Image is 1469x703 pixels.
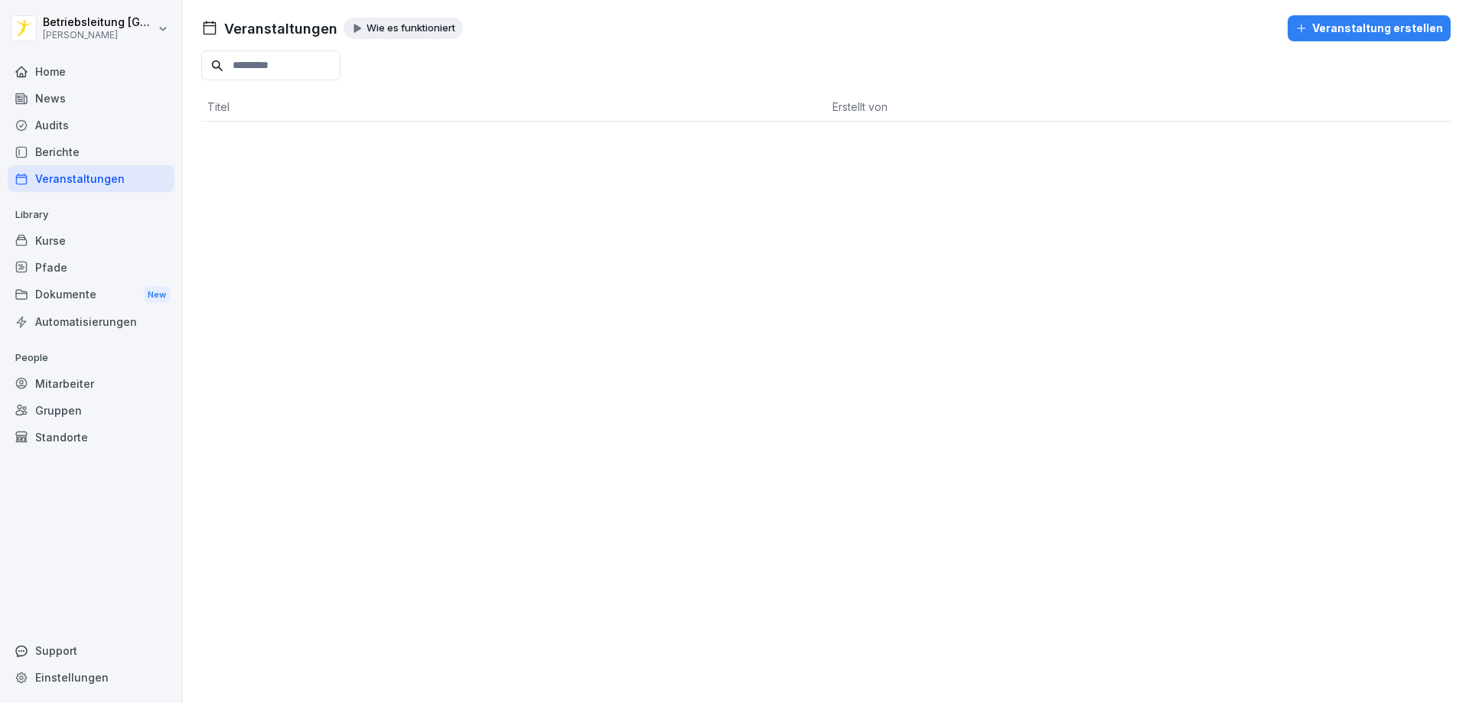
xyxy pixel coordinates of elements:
a: Audits [8,112,174,138]
div: Dokumente [8,281,174,309]
span: Erstellt von [832,100,888,113]
a: Einstellungen [8,664,174,691]
a: Automatisierungen [8,308,174,335]
p: Betriebsleitung [GEOGRAPHIC_DATA] [43,16,155,29]
p: Library [8,203,174,227]
a: Pfade [8,254,174,281]
p: People [8,346,174,370]
a: Gruppen [8,397,174,424]
span: Titel [207,100,230,113]
p: [PERSON_NAME] [43,30,155,41]
a: Berichte [8,138,174,165]
a: Mitarbeiter [8,370,174,397]
h1: Veranstaltungen [224,18,337,39]
div: New [144,286,170,304]
a: Veranstaltungen [8,165,174,192]
button: Veranstaltung erstellen [1288,15,1451,41]
a: Home [8,58,174,85]
a: News [8,85,174,112]
a: Standorte [8,424,174,451]
a: Kurse [8,227,174,254]
p: Wie es funktioniert [366,22,455,34]
div: Veranstaltung erstellen [1295,20,1443,37]
a: DokumenteNew [8,281,174,309]
div: Support [8,637,174,664]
